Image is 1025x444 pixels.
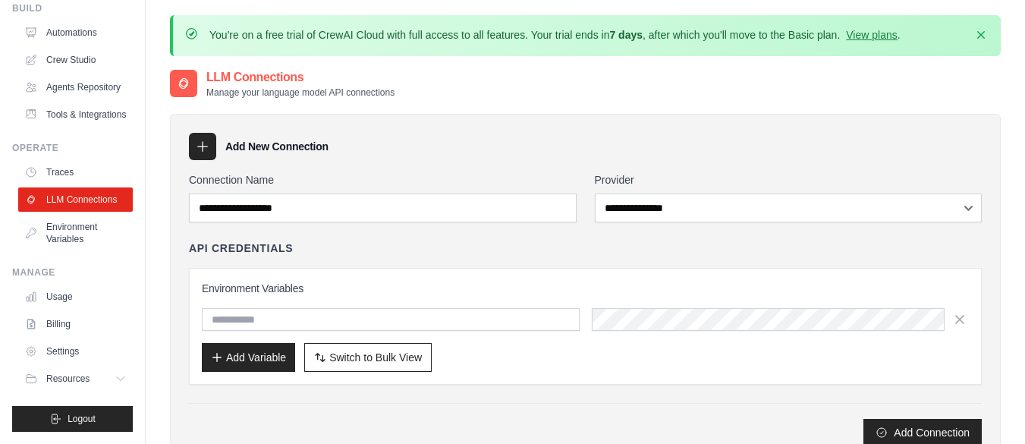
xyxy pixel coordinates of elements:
h3: Add New Connection [225,139,329,154]
span: Logout [68,413,96,425]
span: Switch to Bulk View [329,350,422,365]
a: Agents Repository [18,75,133,99]
strong: 7 days [609,29,643,41]
a: Usage [18,285,133,309]
a: Environment Variables [18,215,133,251]
label: Provider [595,172,983,187]
a: View plans [846,29,897,41]
span: Resources [46,373,90,385]
a: Automations [18,20,133,45]
p: Manage your language model API connections [206,87,395,99]
button: Add Variable [202,343,295,372]
a: LLM Connections [18,187,133,212]
h4: API Credentials [189,241,293,256]
button: Logout [12,406,133,432]
label: Connection Name [189,172,577,187]
button: Switch to Bulk View [304,343,432,372]
button: Resources [18,367,133,391]
a: Settings [18,339,133,364]
h3: Environment Variables [202,281,969,296]
a: Tools & Integrations [18,102,133,127]
div: Build [12,2,133,14]
a: Billing [18,312,133,336]
p: You're on a free trial of CrewAI Cloud with full access to all features. Your trial ends in , aft... [209,27,901,43]
a: Traces [18,160,133,184]
div: Manage [12,266,133,279]
h2: LLM Connections [206,68,395,87]
a: Crew Studio [18,48,133,72]
div: Operate [12,142,133,154]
